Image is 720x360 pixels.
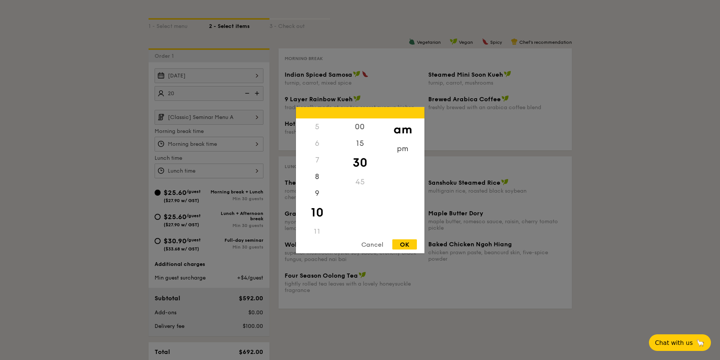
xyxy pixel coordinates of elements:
[339,135,381,151] div: 15
[296,151,339,168] div: 7
[354,239,391,249] div: Cancel
[296,223,339,240] div: 11
[296,168,339,185] div: 8
[381,140,424,157] div: pm
[696,338,705,347] span: 🦙
[655,339,693,346] span: Chat with us
[339,151,381,173] div: 30
[296,118,339,135] div: 5
[339,118,381,135] div: 00
[339,173,381,190] div: 45
[296,135,339,151] div: 6
[649,334,711,351] button: Chat with us🦙
[296,185,339,201] div: 9
[392,239,417,249] div: OK
[296,201,339,223] div: 10
[381,118,424,140] div: am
